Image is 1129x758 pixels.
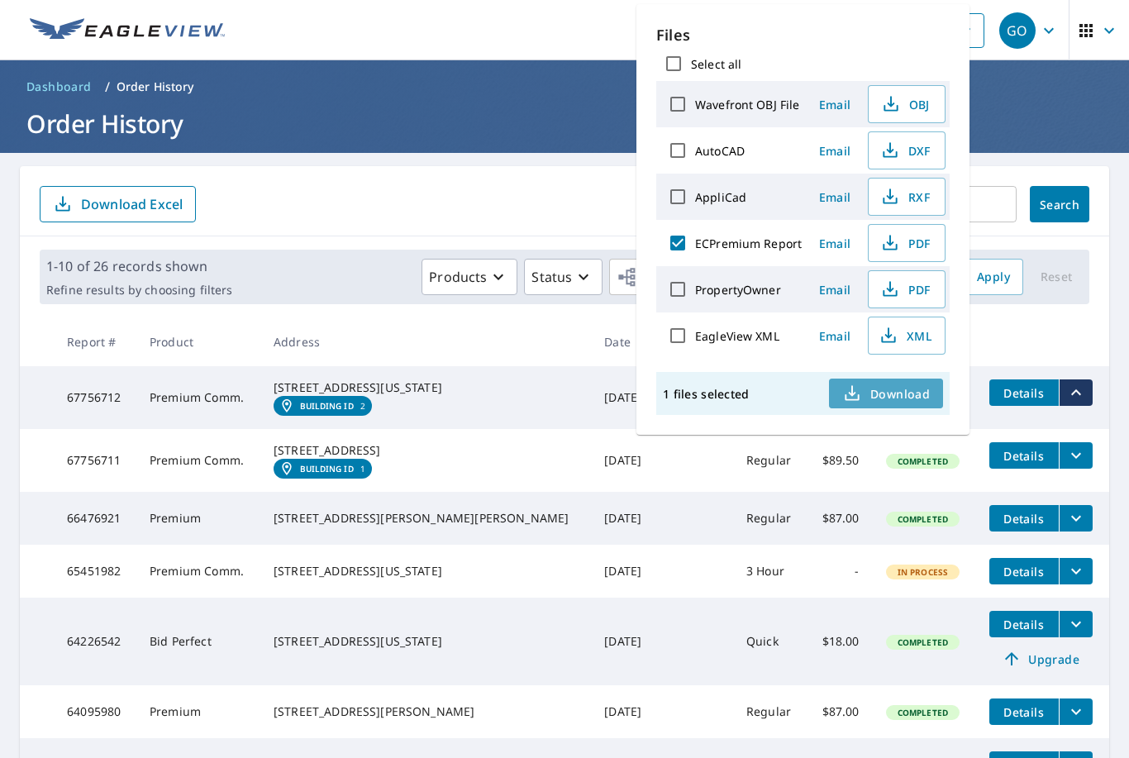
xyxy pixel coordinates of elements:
[999,511,1049,527] span: Details
[1030,186,1089,222] button: Search
[591,492,656,545] td: [DATE]
[807,545,873,598] td: -
[260,317,591,366] th: Address
[1059,558,1093,584] button: filesDropdownBtn-65451982
[591,317,656,366] th: Date
[274,459,372,479] a: Building ID1
[274,442,578,459] div: [STREET_ADDRESS]
[868,270,946,308] button: PDF
[695,328,779,344] label: EagleView XML
[733,598,807,685] td: Quick
[989,379,1059,406] button: detailsBtn-67756712
[1043,197,1076,212] span: Search
[300,464,354,474] em: Building ID
[807,598,873,685] td: $18.00
[695,236,802,251] label: ECPremium Report
[989,442,1059,469] button: detailsBtn-67756711
[524,259,603,295] button: Status
[733,492,807,545] td: Regular
[136,685,260,738] td: Premium
[829,379,943,408] button: Download
[808,138,861,164] button: Email
[815,143,855,159] span: Email
[1059,698,1093,725] button: filesDropdownBtn-64095980
[656,24,950,46] p: Files
[733,429,807,492] td: Regular
[695,143,745,159] label: AutoCAD
[695,282,781,298] label: PropertyOwner
[136,492,260,545] td: Premium
[422,259,517,295] button: Products
[617,267,672,288] span: Orgs
[733,685,807,738] td: Regular
[999,564,1049,579] span: Details
[1059,379,1093,406] button: filesDropdownBtn-67756712
[733,545,807,598] td: 3 Hour
[136,317,260,366] th: Product
[977,267,1010,288] span: Apply
[40,186,196,222] button: Download Excel
[879,326,931,346] span: XML
[1059,505,1093,532] button: filesDropdownBtn-66476921
[815,97,855,112] span: Email
[54,685,136,738] td: 64095980
[808,231,861,256] button: Email
[105,77,110,97] li: /
[609,259,703,295] button: Orgs
[695,97,799,112] label: Wavefront OBJ File
[815,236,855,251] span: Email
[136,429,260,492] td: Premium Comm.
[54,429,136,492] td: 67756711
[274,563,578,579] div: [STREET_ADDRESS][US_STATE]
[879,187,931,207] span: RXF
[591,429,656,492] td: [DATE]
[888,707,958,718] span: Completed
[999,385,1049,401] span: Details
[989,505,1059,532] button: detailsBtn-66476921
[868,224,946,262] button: PDF
[807,685,873,738] td: $87.00
[999,704,1049,720] span: Details
[54,317,136,366] th: Report #
[807,429,873,492] td: $89.50
[20,107,1109,141] h1: Order History
[989,611,1059,637] button: detailsBtn-64226542
[999,649,1083,669] span: Upgrade
[136,545,260,598] td: Premium Comm.
[888,455,958,467] span: Completed
[815,189,855,205] span: Email
[888,636,958,648] span: Completed
[815,328,855,344] span: Email
[117,79,194,95] p: Order History
[999,448,1049,464] span: Details
[695,189,746,205] label: AppliCad
[868,178,946,216] button: RXF
[989,558,1059,584] button: detailsBtn-65451982
[808,184,861,210] button: Email
[30,18,225,43] img: EV Logo
[591,685,656,738] td: [DATE]
[879,94,931,114] span: OBJ
[54,545,136,598] td: 65451982
[999,12,1036,49] div: GO
[20,74,1109,100] nav: breadcrumb
[591,598,656,685] td: [DATE]
[999,617,1049,632] span: Details
[1059,611,1093,637] button: filesDropdownBtn-64226542
[868,85,946,123] button: OBJ
[868,131,946,169] button: DXF
[274,510,578,527] div: [STREET_ADDRESS][PERSON_NAME][PERSON_NAME]
[274,379,578,396] div: [STREET_ADDRESS][US_STATE]
[591,366,656,429] td: [DATE]
[300,401,354,411] em: Building ID
[136,366,260,429] td: Premium Comm.
[54,492,136,545] td: 66476921
[54,598,136,685] td: 64226542
[868,317,946,355] button: XML
[879,233,931,253] span: PDF
[808,277,861,303] button: Email
[964,259,1023,295] button: Apply
[54,366,136,429] td: 67756712
[274,703,578,720] div: [STREET_ADDRESS][PERSON_NAME]
[136,598,260,685] td: Bid Perfect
